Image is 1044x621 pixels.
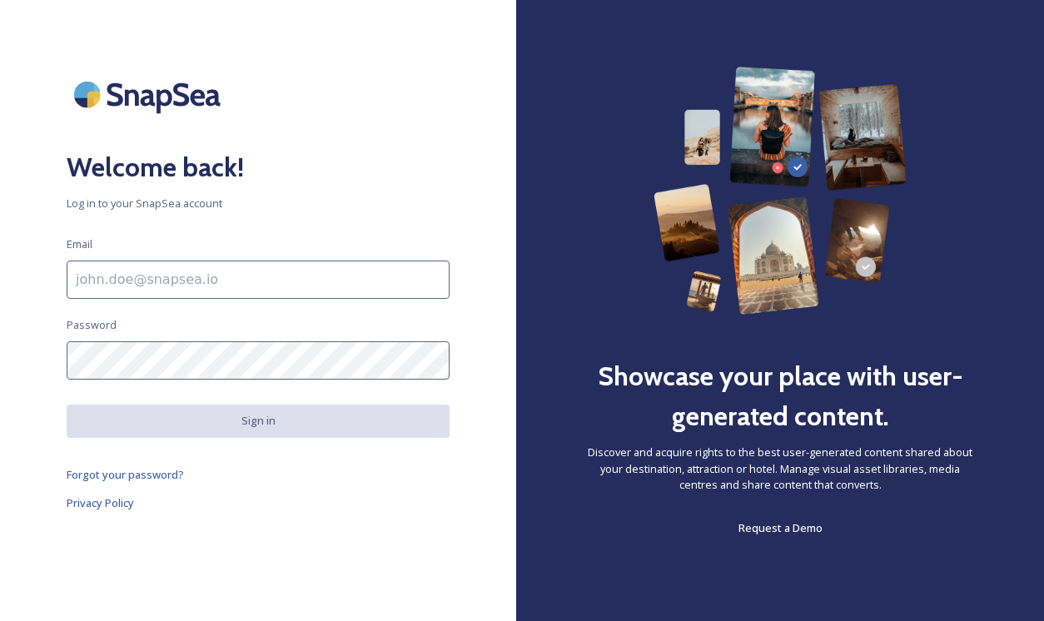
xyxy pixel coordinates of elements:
[67,493,450,513] a: Privacy Policy
[67,467,184,482] span: Forgot your password?
[67,67,233,122] img: SnapSea Logo
[67,236,92,252] span: Email
[654,67,907,315] img: 63b42ca75bacad526042e722_Group%20154-p-800.png
[67,317,117,333] span: Password
[738,520,823,535] span: Request a Demo
[67,495,134,510] span: Privacy Policy
[583,445,977,493] span: Discover and acquire rights to the best user-generated content shared about your destination, att...
[67,196,450,211] span: Log in to your SnapSea account
[67,465,450,484] a: Forgot your password?
[738,518,823,538] a: Request a Demo
[67,405,450,437] button: Sign in
[583,356,977,436] h2: Showcase your place with user-generated content.
[67,147,450,187] h2: Welcome back!
[67,261,450,299] input: john.doe@snapsea.io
